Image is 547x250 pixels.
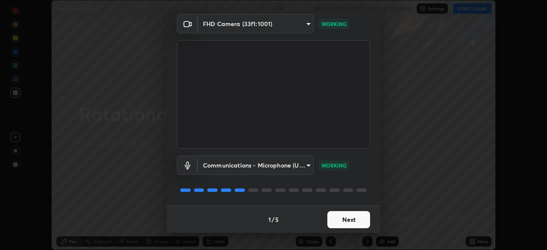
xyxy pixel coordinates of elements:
h4: 1 [268,215,271,224]
button: Next [327,211,370,228]
div: FHD Camera (33f1:1001) [198,14,314,33]
h4: / [272,215,274,224]
h4: 5 [275,215,279,224]
p: WORKING [321,162,347,169]
div: FHD Camera (33f1:1001) [198,156,314,175]
p: WORKING [321,20,347,28]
